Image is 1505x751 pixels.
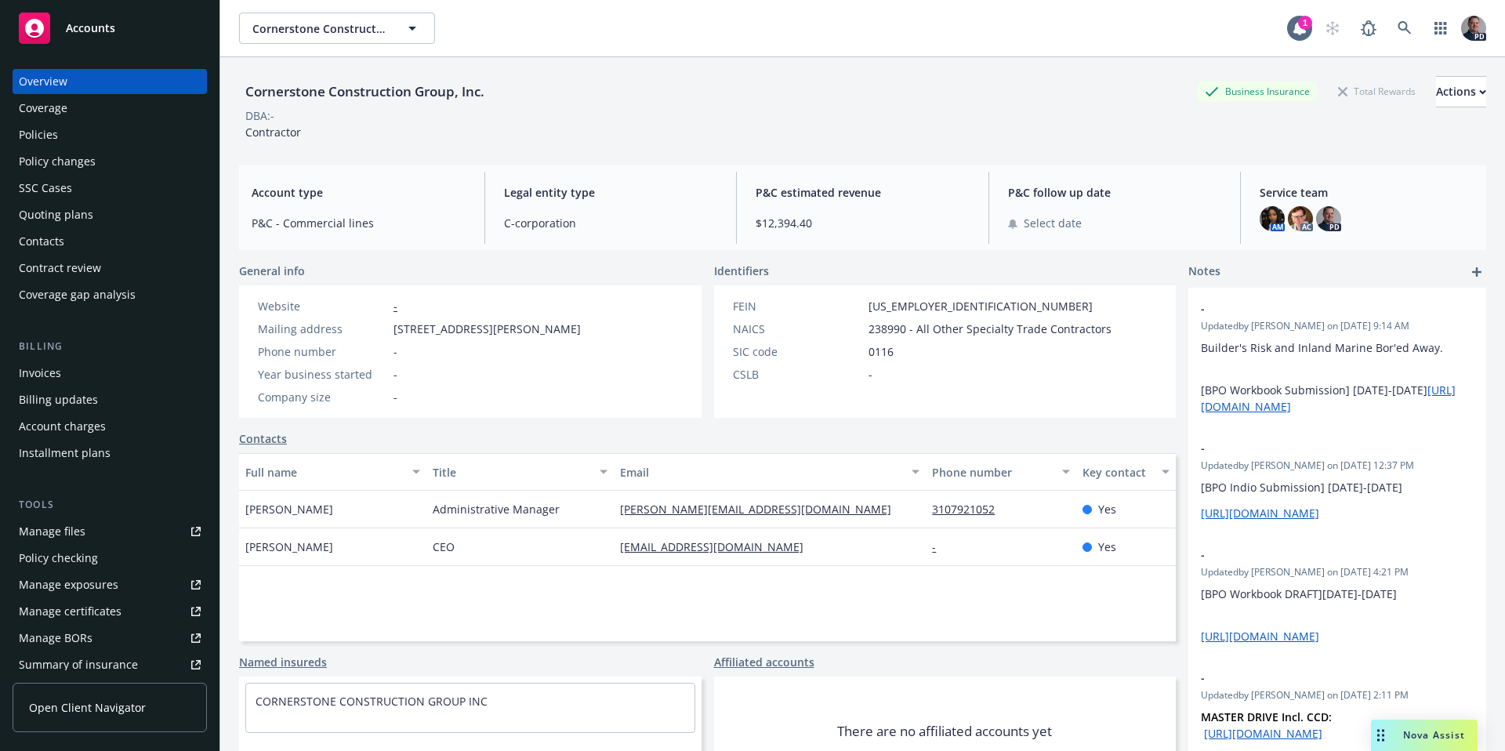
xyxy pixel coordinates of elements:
[1201,479,1474,495] p: [BPO Indio Submission] [DATE]-[DATE]
[13,497,207,513] div: Tools
[1201,506,1319,521] a: [URL][DOMAIN_NAME]
[13,361,207,386] a: Invoices
[13,282,207,307] a: Coverage gap analysis
[1188,288,1486,427] div: -Updatedby [PERSON_NAME] on [DATE] 9:14 AMBuilder's Risk and Inland Marine Bor'ed Away. [BPO Work...
[1403,728,1465,742] span: Nova Assist
[13,599,207,624] a: Manage certificates
[733,298,862,314] div: FEIN
[256,694,488,709] a: CORNERSTONE CONSTRUCTION GROUP INC
[19,122,58,147] div: Policies
[19,519,85,544] div: Manage files
[19,229,64,254] div: Contacts
[13,441,207,466] a: Installment plans
[13,626,207,651] a: Manage BORs
[258,298,387,314] div: Website
[19,256,101,281] div: Contract review
[932,539,948,554] a: -
[239,13,435,44] button: Cornerstone Construction Group, Inc.
[239,82,491,102] div: Cornerstone Construction Group, Inc.
[13,652,207,677] a: Summary of insurance
[252,20,388,37] span: Cornerstone Construction Group, Inc.
[66,22,115,34] span: Accounts
[1467,263,1486,281] a: add
[1389,13,1420,44] a: Search
[13,202,207,227] a: Quoting plans
[19,387,98,412] div: Billing updates
[19,414,106,439] div: Account charges
[714,263,769,279] span: Identifiers
[837,722,1052,741] span: There are no affiliated accounts yet
[19,546,98,571] div: Policy checking
[19,626,92,651] div: Manage BORs
[13,176,207,201] a: SSC Cases
[1201,586,1474,602] p: [BPO Workbook DRAFT][DATE]-[DATE]
[1201,546,1433,563] span: -
[393,321,581,337] span: [STREET_ADDRESS][PERSON_NAME]
[13,414,207,439] a: Account charges
[1201,339,1474,356] p: Builder's Risk and Inland Marine Bor'ed Away.
[13,519,207,544] a: Manage files
[1201,629,1319,644] a: [URL][DOMAIN_NAME]
[714,654,814,670] a: Affiliated accounts
[13,546,207,571] a: Policy checking
[504,184,718,201] span: Legal entity type
[1024,215,1082,231] span: Select date
[614,453,926,491] button: Email
[433,539,455,555] span: CEO
[1436,76,1486,107] button: Actions
[1201,565,1474,579] span: Updated by [PERSON_NAME] on [DATE] 4:21 PM
[19,441,111,466] div: Installment plans
[1260,206,1285,231] img: photo
[245,107,274,124] div: DBA: -
[239,654,327,670] a: Named insureds
[19,176,72,201] div: SSC Cases
[869,366,872,383] span: -
[620,539,816,554] a: [EMAIL_ADDRESS][DOMAIN_NAME]
[1201,709,1332,724] strong: MASTER DRIVE Incl. CCD:
[426,453,614,491] button: Title
[13,339,207,354] div: Billing
[1316,206,1341,231] img: photo
[258,389,387,405] div: Company size
[1197,82,1318,101] div: Business Insurance
[13,572,207,597] span: Manage exposures
[245,539,333,555] span: [PERSON_NAME]
[13,387,207,412] a: Billing updates
[733,366,862,383] div: CSLB
[393,366,397,383] span: -
[1201,669,1433,686] span: -
[29,699,146,716] span: Open Client Navigator
[620,464,902,481] div: Email
[239,430,287,447] a: Contacts
[1188,263,1220,281] span: Notes
[1201,459,1474,473] span: Updated by [PERSON_NAME] on [DATE] 12:37 PM
[258,321,387,337] div: Mailing address
[13,149,207,174] a: Policy changes
[19,69,67,94] div: Overview
[733,321,862,337] div: NAICS
[1201,440,1433,456] span: -
[19,361,61,386] div: Invoices
[245,125,301,140] span: Contractor
[13,256,207,281] a: Contract review
[932,502,1007,517] a: 3107921052
[1188,534,1486,657] div: -Updatedby [PERSON_NAME] on [DATE] 4:21 PM[BPO Workbook DRAFT][DATE]-[DATE] [URL][DOMAIN_NAME]
[1201,382,1474,415] p: [BPO Workbook Submission] [DATE]-[DATE]
[239,263,305,279] span: General info
[1201,319,1474,333] span: Updated by [PERSON_NAME] on [DATE] 9:14 AM
[19,149,96,174] div: Policy changes
[932,464,1052,481] div: Phone number
[1204,726,1322,741] a: [URL][DOMAIN_NAME]
[1076,453,1176,491] button: Key contact
[869,343,894,360] span: 0116
[239,453,426,491] button: Full name
[19,572,118,597] div: Manage exposures
[252,184,466,201] span: Account type
[19,202,93,227] div: Quoting plans
[393,343,397,360] span: -
[1008,184,1222,201] span: P&C follow up date
[13,229,207,254] a: Contacts
[1461,16,1486,41] img: photo
[393,389,397,405] span: -
[1330,82,1423,101] div: Total Rewards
